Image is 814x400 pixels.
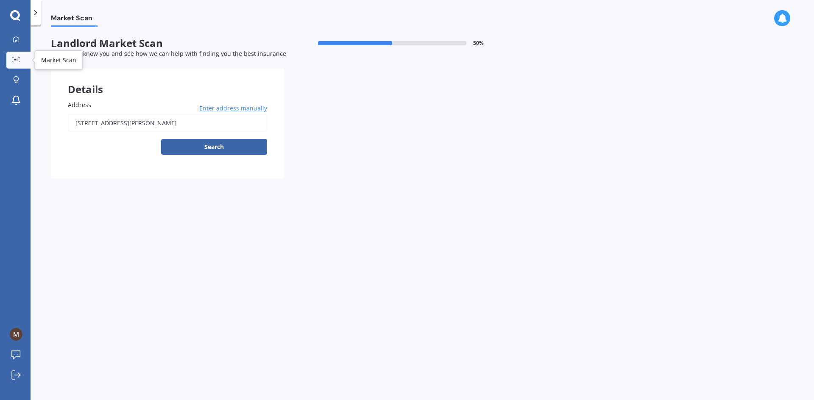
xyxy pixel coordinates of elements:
[161,139,267,155] button: Search
[51,68,284,94] div: Details
[51,37,284,50] span: Landlord Market Scan
[68,114,267,132] input: Enter address
[10,328,22,341] img: ACg8ocI_adCri-TVOPS7XV3MGZT_Xt0Usg7fm_b8tWXegAiWU2AdtA=s96-c
[41,56,76,64] div: Market Scan
[68,101,91,109] span: Address
[473,40,484,46] span: 50 %
[199,104,267,113] span: Enter address manually
[51,50,286,58] span: Let's get to know you and see how we can help with finding you the best insurance
[51,14,98,25] span: Market Scan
